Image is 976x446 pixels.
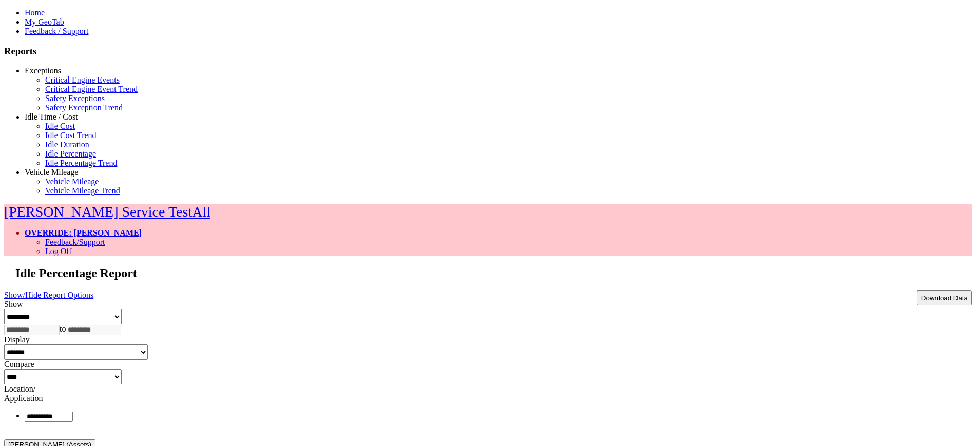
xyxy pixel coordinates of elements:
[4,288,93,302] a: Show/Hide Report Options
[60,324,66,333] span: to
[4,300,23,308] label: Show
[45,140,89,149] a: Idle Duration
[25,27,88,35] a: Feedback / Support
[25,17,64,26] a: My GeoTab
[15,266,972,280] h2: Idle Percentage Report
[25,8,45,17] a: Home
[45,247,72,256] a: Log Off
[25,168,78,177] a: Vehicle Mileage
[45,177,99,186] a: Vehicle Mileage
[25,66,61,75] a: Exceptions
[4,46,972,57] h3: Reports
[45,186,120,195] a: Vehicle Mileage Trend
[25,112,78,121] a: Idle Time / Cost
[45,159,117,167] a: Idle Percentage Trend
[45,103,123,112] a: Safety Exception Trend
[917,290,972,305] button: Download Data
[45,149,96,158] a: Idle Percentage
[45,131,97,140] a: Idle Cost Trend
[45,122,75,130] a: Idle Cost
[4,335,30,344] label: Display
[45,238,105,246] a: Feedback/Support
[4,360,34,369] label: Compare
[25,228,142,237] a: OVERRIDE: [PERSON_NAME]
[45,94,105,103] a: Safety Exceptions
[4,204,210,220] a: [PERSON_NAME] Service TestAll
[45,85,138,93] a: Critical Engine Event Trend
[4,384,43,402] label: Location/ Application
[45,75,120,84] a: Critical Engine Events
